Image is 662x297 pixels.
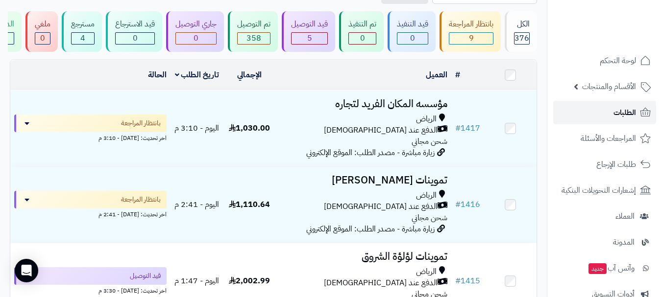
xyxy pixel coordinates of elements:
[553,256,656,280] a: وآتس آبجديد
[449,33,493,44] div: 9
[397,33,428,44] div: 0
[121,195,161,205] span: بانتظار المراجعة
[175,19,217,30] div: جاري التوصيل
[40,32,45,44] span: 0
[116,33,154,44] div: 0
[60,11,104,52] a: مسترجع 4
[515,32,529,44] span: 376
[133,32,138,44] span: 0
[553,153,656,176] a: طلبات الإرجاع
[588,261,635,275] span: وآتس آب
[229,122,270,134] span: 1,030.00
[104,11,164,52] a: قيد الاسترجاع 0
[72,33,94,44] div: 4
[176,33,216,44] div: 0
[15,259,38,282] div: Open Intercom Messenger
[615,209,635,223] span: العملاء
[514,19,530,30] div: الكل
[455,69,460,81] a: #
[324,277,438,289] span: الدفع عند [DEMOGRAPHIC_DATA]
[438,11,503,52] a: بانتظار المراجعة 9
[280,175,447,186] h3: تموينات [PERSON_NAME]
[410,32,415,44] span: 0
[553,205,656,228] a: العملاء
[337,11,386,52] a: تم التنفيذ 0
[613,106,636,119] span: الطلبات
[174,275,219,287] span: اليوم - 1:47 م
[246,32,261,44] span: 358
[596,158,636,171] span: طلبات الإرجاع
[24,11,60,52] a: ملغي 0
[562,183,636,197] span: إشعارات التحويلات البنكية
[503,11,539,52] a: الكل376
[35,19,50,30] div: ملغي
[455,275,461,287] span: #
[229,199,270,210] span: 1,110.64
[174,199,219,210] span: اليوم - 2:41 م
[455,199,461,210] span: #
[553,127,656,150] a: المراجعات والأسئلة
[291,19,328,30] div: قيد التوصيل
[35,33,50,44] div: 0
[469,32,474,44] span: 9
[613,235,635,249] span: المدونة
[348,19,376,30] div: تم التنفيذ
[360,32,365,44] span: 0
[306,147,435,159] span: زيارة مباشرة - مصدر الطلب: الموقع الإلكتروني
[416,114,437,125] span: الرياض
[324,125,438,136] span: الدفع عند [DEMOGRAPHIC_DATA]
[121,118,161,128] span: بانتظار المراجعة
[553,49,656,72] a: لوحة التحكم
[581,132,636,145] span: المراجعات والأسئلة
[194,32,198,44] span: 0
[455,275,480,287] a: #1415
[130,271,161,281] span: قيد التوصيل
[588,263,607,274] span: جديد
[71,19,95,30] div: مسترجع
[412,212,447,224] span: شحن مجاني
[226,11,280,52] a: تم التوصيل 358
[455,122,461,134] span: #
[553,230,656,254] a: المدونة
[324,201,438,212] span: الدفع عند [DEMOGRAPHIC_DATA]
[175,69,220,81] a: تاريخ الطلب
[582,80,636,93] span: الأقسام والمنتجات
[237,19,270,30] div: تم التوصيل
[306,223,435,235] span: زيارة مباشرة - مصدر الطلب: الموقع الإلكتروني
[386,11,438,52] a: قيد التنفيذ 0
[426,69,447,81] a: العميل
[307,32,312,44] span: 5
[164,11,226,52] a: جاري التوصيل 0
[280,98,447,110] h3: مؤسسه المكان الفريد لتجاره
[349,33,376,44] div: 0
[416,266,437,277] span: الرياض
[449,19,493,30] div: بانتظار المراجعة
[14,208,167,219] div: اخر تحديث: [DATE] - 2:41 م
[14,132,167,142] div: اخر تحديث: [DATE] - 3:10 م
[115,19,155,30] div: قيد الاسترجاع
[595,7,653,28] img: logo-2.png
[237,69,262,81] a: الإجمالي
[14,285,167,295] div: اخر تحديث: [DATE] - 3:30 م
[455,199,480,210] a: #1416
[600,54,636,68] span: لوحة التحكم
[148,69,167,81] a: الحالة
[229,275,270,287] span: 2,002.99
[412,136,447,147] span: شحن مجاني
[174,122,219,134] span: اليوم - 3:10 م
[553,101,656,124] a: الطلبات
[292,33,327,44] div: 5
[455,122,480,134] a: #1417
[553,179,656,202] a: إشعارات التحويلات البنكية
[280,251,447,262] h3: تموينات لؤلؤة الشروق
[80,32,85,44] span: 4
[416,190,437,201] span: الرياض
[238,33,270,44] div: 358
[397,19,428,30] div: قيد التنفيذ
[280,11,337,52] a: قيد التوصيل 5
